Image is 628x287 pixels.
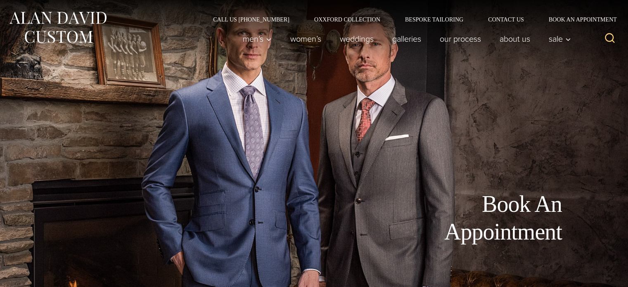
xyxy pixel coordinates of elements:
button: View Search Form [600,29,620,49]
img: Alan David Custom [8,9,107,46]
a: Book an Appointment [536,17,620,22]
a: Contact Us [476,17,536,22]
span: Sale [549,35,571,43]
nav: Secondary Navigation [201,17,620,22]
h1: Book An Appointment [376,190,562,246]
nav: Primary Navigation [234,31,576,47]
a: About Us [491,31,540,47]
span: Men’s [243,35,272,43]
a: Women’s [281,31,331,47]
a: Our Process [431,31,491,47]
a: Bespoke Tailoring [393,17,476,22]
a: Galleries [383,31,431,47]
a: weddings [331,31,383,47]
a: Oxxford Collection [302,17,393,22]
a: Call Us [PHONE_NUMBER] [201,17,302,22]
